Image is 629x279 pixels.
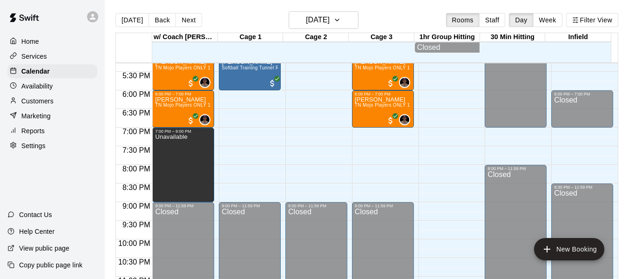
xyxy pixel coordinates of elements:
div: Allen Quinney [199,114,210,125]
button: Day [509,13,533,27]
p: Help Center [19,227,54,236]
p: Marketing [21,111,51,121]
span: Softball Training Tunnel Rental [222,65,290,70]
button: Rooms [446,13,480,27]
div: Cage 2 [283,33,349,42]
a: Availability [7,79,97,93]
span: 10:30 PM [116,258,152,266]
p: Contact Us [19,210,52,219]
p: Availability [21,82,53,91]
span: Allen Quinney [403,77,410,88]
p: Home [21,37,39,46]
span: All customers have paid [386,79,395,88]
button: [DATE] [289,11,358,29]
p: Customers [21,96,54,106]
button: Back [149,13,176,27]
button: add [534,238,604,260]
div: Infield [545,33,611,42]
button: Next [176,13,202,27]
img: Allen Quinney [400,115,409,124]
span: Allen Quinney [403,114,410,125]
div: 6:00 PM – 7:00 PM: Closed [551,90,613,128]
p: Settings [21,141,46,150]
span: TN Mojo Players ONLY 1 Hr Private Hitting, Infield or Catching Training Lesson [155,65,330,70]
a: Customers [7,94,97,108]
span: 7:00 PM [120,128,153,136]
h6: [DATE] [306,14,330,27]
div: 6:00 PM – 7:00 PM: Jemma Barbee [352,90,414,128]
button: [DATE] [115,13,149,27]
span: Allen Quinney [203,77,210,88]
div: 9:00 PM – 11:59 PM [355,204,411,208]
div: w/ Coach [PERSON_NAME] [152,33,218,42]
div: 6:00 PM – 7:00 PM: Jemma Barbee [152,90,214,128]
div: 5:00 PM – 6:00 PM: Josie Barbee [352,53,414,90]
span: 8:00 PM [120,165,153,173]
span: All customers have paid [386,116,395,125]
div: Allen Quinney [399,77,410,88]
a: Reports [7,124,97,138]
div: 5:00 PM – 6:00 PM: Josie Barbee [152,53,214,90]
span: 10:00 PM [116,239,152,247]
div: 9:00 PM – 11:59 PM [222,204,278,208]
div: 8:00 PM – 11:59 PM [487,166,544,171]
a: Calendar [7,64,97,78]
a: Marketing [7,109,97,123]
span: All customers have paid [186,116,196,125]
span: 9:00 PM [120,202,153,210]
a: Home [7,34,97,48]
span: 9:30 PM [120,221,153,229]
p: Copy public page link [19,260,82,270]
a: Services [7,49,97,63]
span: 7:30 PM [120,146,153,154]
span: All customers have paid [268,79,277,88]
div: 5:00 PM – 6:00 PM: Billy Barbee [219,53,281,90]
div: 30 Min Hitting [480,33,546,42]
div: Closed [554,96,610,131]
span: TN Mojo Players ONLY 1 Hr Private Hitting, Infield or Catching Training Lesson [355,102,529,108]
div: Cage 1 [218,33,284,42]
div: 9:00 PM – 11:59 PM [155,204,211,208]
div: Allen Quinney [199,77,210,88]
span: TN Mojo Players ONLY 1 Hr Private Hitting, Infield or Catching Training Lesson [155,102,330,108]
div: Cage 3 [349,33,414,42]
div: 8:30 PM – 11:59 PM [554,185,610,190]
div: 9:00 PM – 11:59 PM [288,204,345,208]
p: Reports [21,126,45,136]
span: 5:30 PM [120,72,153,80]
span: TN Mojo Players ONLY 1 Hr Private Hitting, Infield or Catching Training Lesson [355,65,529,70]
div: 6:00 PM – 7:00 PM [554,92,610,96]
span: 8:30 PM [120,184,153,191]
div: Closed [417,43,477,52]
span: All customers have paid [186,79,196,88]
span: 6:30 PM [120,109,153,117]
div: 7:00 PM – 9:00 PM: Unavailable [152,128,214,202]
div: 6:00 PM – 7:00 PM [355,92,411,96]
div: 1hr Group Hitting [414,33,480,42]
div: 7:00 PM – 9:00 PM [155,129,211,134]
p: View public page [19,244,69,253]
button: Week [533,13,562,27]
img: Allen Quinney [400,78,409,87]
div: Allen Quinney [399,114,410,125]
span: Allen Quinney [203,114,210,125]
button: Staff [479,13,506,27]
img: Allen Quinney [200,115,210,124]
button: Filter View [566,13,618,27]
img: Allen Quinney [200,78,210,87]
span: 6:00 PM [120,90,153,98]
a: Settings [7,139,97,153]
div: 6:00 PM – 7:00 PM [155,92,211,96]
p: Services [21,52,47,61]
p: Calendar [21,67,50,76]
